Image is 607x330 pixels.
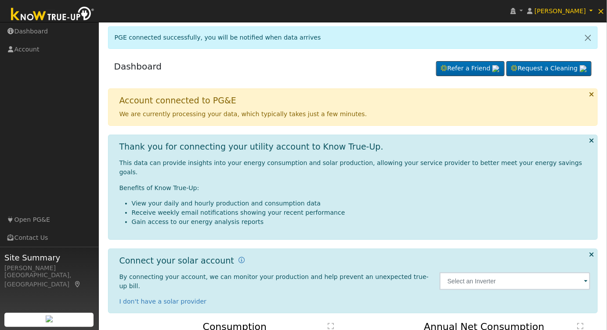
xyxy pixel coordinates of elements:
li: Receive weekly email notifications showing your recent performance [132,208,591,217]
li: Gain access to our energy analysis reports [132,217,591,227]
a: Map [74,281,82,288]
span: × [597,6,605,16]
h1: Account connected to PG&E [119,95,236,106]
h1: Connect your solar account [119,256,234,266]
img: retrieve [46,315,53,323]
a: Refer a Friend [436,61,505,76]
text:  [577,323,583,330]
input: Select an Inverter [440,272,591,290]
img: Know True-Up [7,5,99,25]
h1: Thank you for connecting your utility account to Know True-Up. [119,142,383,152]
a: Close [579,27,597,48]
a: Dashboard [114,61,162,72]
div: [GEOGRAPHIC_DATA], [GEOGRAPHIC_DATA] [4,271,94,289]
p: Benefits of Know True-Up: [119,183,591,193]
div: [PERSON_NAME] [4,264,94,273]
img: retrieve [580,65,587,72]
div: PGE connected successfully, you will be notified when data arrives [108,26,598,49]
span: We are currently processing your data, which typically takes just a few minutes. [119,110,367,117]
span: This data can provide insights into your energy consumption and solar production, allowing your s... [119,159,582,176]
a: Request a Cleaning [506,61,592,76]
a: I don't have a solar provider [119,298,207,305]
span: By connecting your account, we can monitor your production and help prevent an unexpected true-up... [119,273,429,290]
span: Site Summary [4,252,94,264]
span: [PERSON_NAME] [535,7,586,15]
li: View your daily and hourly production and consumption data [132,199,591,208]
text:  [328,323,334,330]
img: retrieve [492,65,499,72]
